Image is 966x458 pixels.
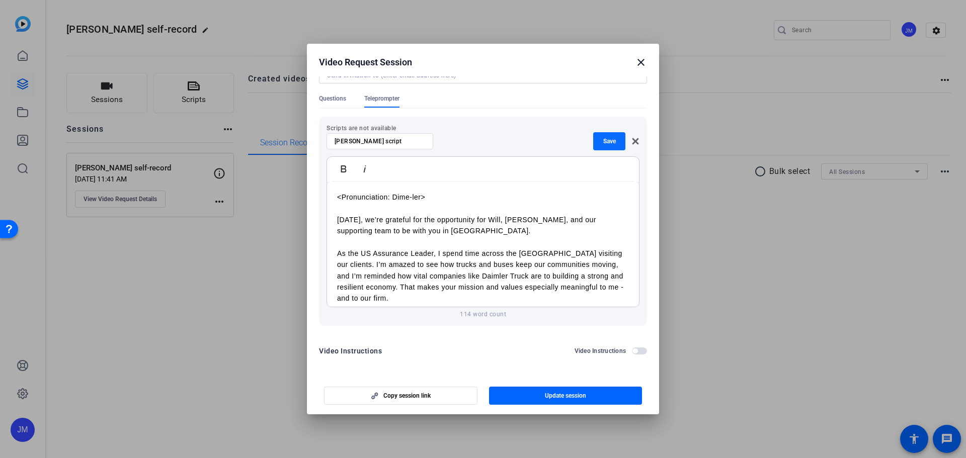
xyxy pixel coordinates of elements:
[383,392,431,400] span: Copy session link
[489,387,642,405] button: Update session
[319,56,647,68] div: Video Request Session
[337,192,629,203] p: <Pronunciation: Dime-ler>
[324,387,477,405] button: Copy session link
[319,95,346,103] span: Questions
[319,345,382,357] div: Video Instructions
[327,124,639,132] p: Scripts are not available
[355,159,374,179] button: Italic (Ctrl+I)
[545,392,586,400] span: Update session
[593,132,625,150] button: Save
[327,310,639,318] p: 114 word count
[635,56,647,68] mat-icon: close
[364,95,399,103] span: Teleprompter
[575,347,626,355] h2: Video Instructions
[337,214,629,237] p: [DATE], we’re grateful for the opportunity for Will, [PERSON_NAME], and our supporting team to be...
[603,137,616,145] span: Save
[337,248,629,304] p: As the US Assurance Leader, I spend time across the [GEOGRAPHIC_DATA] visiting our clients. I’m a...
[334,159,353,179] button: Bold (Ctrl+B)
